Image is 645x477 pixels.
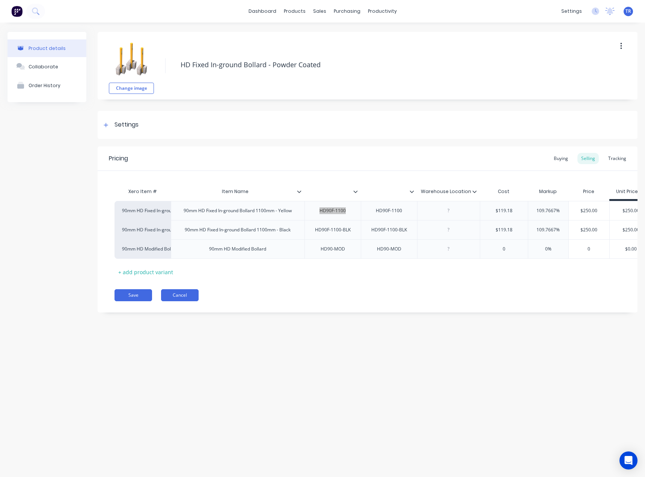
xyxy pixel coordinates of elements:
div: 109.7667% [528,220,569,239]
textarea: HD Fixed In-ground Bollard - Powder Coated [177,56,591,74]
div: settings [558,6,586,17]
div: $250.00 [569,220,609,239]
button: Cancel [161,289,199,301]
div: Order History [29,83,60,88]
div: Item Name [171,182,300,201]
div: + add product variant [115,266,177,278]
div: Buying [550,153,572,164]
div: Settings [115,120,139,130]
div: HD90F-1100 [313,206,352,216]
div: Selling [577,153,599,164]
button: Change image [109,83,154,94]
div: 90mm HD Fixed In-ground Bollard 1100mm - Black [179,225,297,235]
div: $119.18 [480,201,528,220]
div: Pricing [109,154,128,163]
div: Markup [528,184,569,199]
div: 90mm HD Modified Bollard [203,244,272,254]
div: $119.18 [480,220,528,239]
div: Product details [29,45,66,51]
div: 90mm HD Fixed In-ground Bollard 1100mm - Yellow [178,206,298,216]
div: 90mm HD Modified Bollard [122,246,163,252]
div: HD90F-1100-BLK [365,225,413,235]
div: 0 [480,240,528,258]
div: Collaborate [29,64,58,69]
div: HD90-MOD [370,244,408,254]
div: $250.00 [569,201,609,220]
button: Order History [8,76,86,95]
div: sales [309,6,330,17]
div: 0% [528,240,569,258]
div: fileChange image [109,38,154,94]
div: Warehouse Location [417,184,480,199]
a: dashboard [245,6,280,17]
button: Collaborate [8,57,86,76]
div: products [280,6,309,17]
div: HD90F-1100-BLK [309,225,357,235]
img: file [113,41,150,79]
button: Product details [8,39,86,57]
div: purchasing [330,6,364,17]
div: Cost [480,184,528,199]
div: HD90-MOD [314,244,351,254]
div: 0 [569,240,609,258]
div: 90mm HD Fixed In-ground Bollard 1100mm - Black [122,226,163,233]
div: productivity [364,6,401,17]
div: Price [568,184,609,199]
div: Item Name [171,184,304,199]
div: Open Intercom Messenger [619,451,637,469]
div: Tracking [604,153,630,164]
button: Save [115,289,152,301]
img: Factory [11,6,23,17]
div: 90mm HD Fixed In-ground Bollard 1100mm - Yellow [122,207,163,214]
div: HD90F-1100 [370,206,408,216]
span: TR [625,8,631,15]
div: 109.7667% [528,201,569,220]
div: Xero Item # [115,184,171,199]
div: Warehouse Location [417,182,475,201]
